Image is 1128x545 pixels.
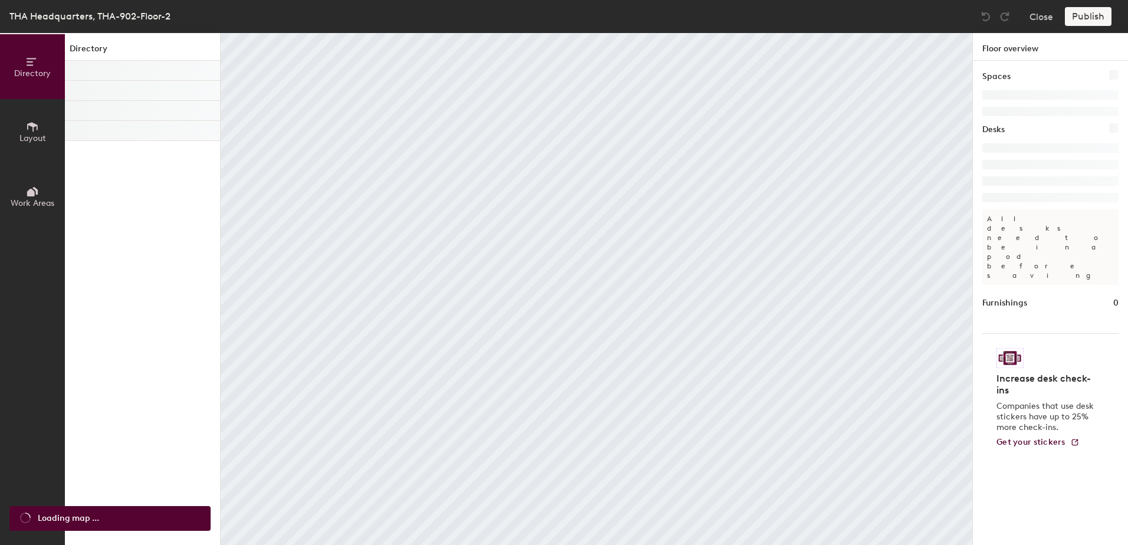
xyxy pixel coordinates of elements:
[19,133,46,143] span: Layout
[982,297,1027,310] h1: Furnishings
[996,401,1097,433] p: Companies that use desk stickers have up to 25% more check-ins.
[221,33,972,545] canvas: Map
[973,33,1128,61] h1: Floor overview
[996,438,1080,448] a: Get your stickers
[38,512,99,525] span: Loading map ...
[65,42,220,61] h1: Directory
[14,68,51,78] span: Directory
[982,123,1005,136] h1: Desks
[980,11,992,22] img: Undo
[982,70,1011,83] h1: Spaces
[996,348,1024,368] img: Sticker logo
[996,373,1097,396] h4: Increase desk check-ins
[9,9,170,24] div: THA Headquarters, THA-902-Floor-2
[996,437,1065,447] span: Get your stickers
[999,11,1011,22] img: Redo
[1029,7,1053,26] button: Close
[11,198,54,208] span: Work Areas
[1113,297,1119,310] h1: 0
[982,209,1119,285] p: All desks need to be in a pod before saving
